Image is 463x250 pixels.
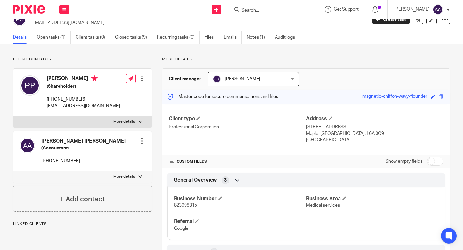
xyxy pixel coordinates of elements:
[247,31,270,44] a: Notes (1)
[113,119,135,124] p: More details
[31,20,363,26] p: [EMAIL_ADDRESS][DOMAIN_NAME]
[394,6,430,13] p: [PERSON_NAME]
[362,93,427,101] div: magnetic-chiffon-wavy-flounder
[174,218,306,225] h4: Referral
[157,31,200,44] a: Recurring tasks (0)
[115,31,152,44] a: Closed tasks (9)
[13,5,45,14] img: Pixie
[241,8,299,13] input: Search
[37,31,71,44] a: Open tasks (1)
[334,7,359,12] span: Get Support
[433,4,443,15] img: svg%3E
[113,174,135,179] p: More details
[47,83,120,90] h5: (Shareholder)
[174,177,217,183] span: General Overview
[47,103,120,109] p: [EMAIL_ADDRESS][DOMAIN_NAME]
[13,13,26,26] img: svg%3E
[306,195,438,202] h4: Business Area
[60,194,105,204] h4: + Add contact
[41,158,126,164] p: [PHONE_NUMBER]
[306,115,443,122] h4: Address
[13,31,32,44] a: Details
[174,226,188,231] span: Google
[306,130,443,137] p: Maple, [GEOGRAPHIC_DATA], L6A 0C9
[174,195,306,202] h4: Business Number
[162,57,450,62] p: More details
[13,57,152,62] p: Client contacts
[306,137,443,143] p: [GEOGRAPHIC_DATA]
[224,31,242,44] a: Emails
[47,96,120,103] p: [PHONE_NUMBER]
[169,76,201,82] h3: Client manager
[47,75,120,83] h4: [PERSON_NAME]
[167,94,278,100] p: Master code for secure communications and files
[20,75,40,96] img: svg%3E
[174,203,197,208] span: 823998315
[213,75,221,83] img: svg%3E
[91,75,98,82] i: Primary
[76,31,110,44] a: Client tasks (0)
[372,14,410,24] a: Create task
[275,31,300,44] a: Audit logs
[169,159,306,164] h4: CUSTOM FIELDS
[169,115,306,122] h4: Client type
[224,177,227,183] span: 3
[41,145,126,151] h5: (Accountant)
[386,158,422,165] label: Show empty fields
[204,31,219,44] a: Files
[13,221,152,227] p: Linked clients
[225,77,260,81] span: [PERSON_NAME]
[306,203,340,208] span: Medical services
[20,138,35,153] img: svg%3E
[41,138,126,145] h4: [PERSON_NAME] [PERSON_NAME]
[169,124,306,130] p: Professional Corporation
[306,124,443,130] p: [STREET_ADDRESS]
